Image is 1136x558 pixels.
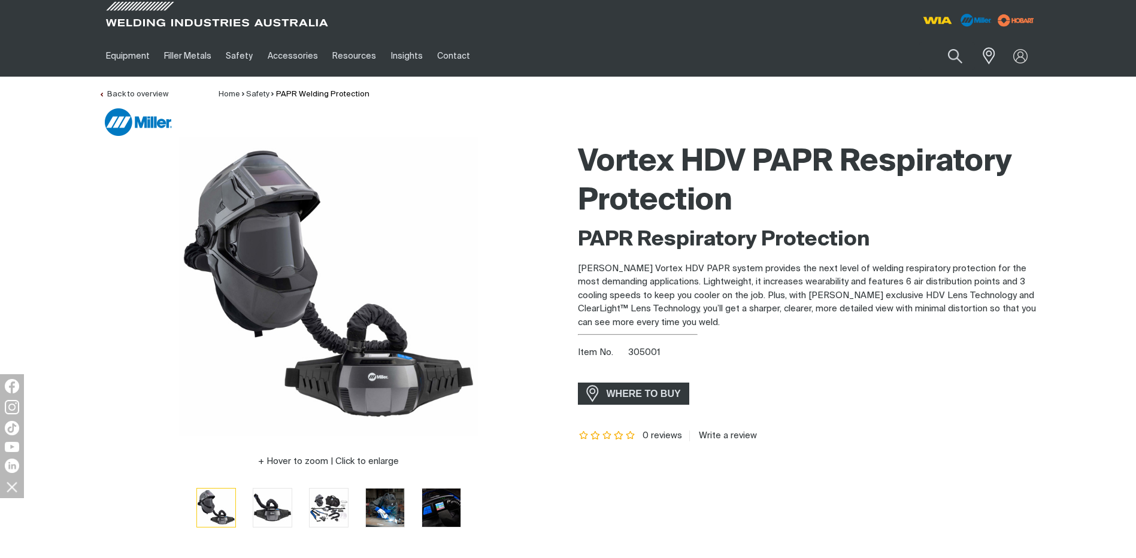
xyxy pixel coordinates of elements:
[197,489,235,527] img: Vortex HDV PAPR System
[578,143,1038,221] h1: Vortex HDV PAPR Respiratory Protection
[157,35,219,77] a: Filler Metals
[196,488,236,527] button: Go to slide 1
[994,11,1038,29] img: miller
[365,488,405,527] button: Go to slide 4
[325,35,383,77] a: Resources
[383,35,429,77] a: Insights
[366,489,404,527] img: Vortex HDV PAPR System
[251,454,406,469] button: Hover to zoom | Click to enlarge
[179,137,478,436] img: Vortex HDV PAPR System
[310,489,348,527] img: Vortex HDV PAPR System
[919,42,975,70] input: Product name or item number...
[246,90,269,98] a: Safety
[599,384,689,404] span: WHERE TO BUY
[5,400,19,414] img: Instagram
[5,442,19,452] img: YouTube
[5,459,19,473] img: LinkedIn
[578,432,637,440] span: Rating: {0}
[253,489,292,527] img: Vortex HDV PAPR System
[689,430,757,441] a: Write a review
[422,489,461,527] img: Vortex HDV PAPR System
[935,42,976,70] button: Search products
[276,90,369,98] a: PAPR Welding Protection
[99,90,168,98] a: Back to overview of PAPR Welding Protection
[628,348,661,357] span: 305001
[578,262,1038,330] p: [PERSON_NAME] Vortex HDV PAPR system provides the next level of welding respiratory protection fo...
[260,35,325,77] a: Accessories
[578,346,626,360] span: Item No.
[643,431,682,440] span: 0 reviews
[219,90,240,98] a: Home
[219,89,369,101] nav: Breadcrumb
[578,227,1038,253] h2: PAPR Respiratory Protection
[430,35,477,77] a: Contact
[578,383,690,405] a: WHERE TO BUY
[2,477,22,497] img: hide socials
[219,35,260,77] a: Safety
[5,421,19,435] img: TikTok
[99,35,803,77] nav: Main
[99,35,157,77] a: Equipment
[5,379,19,393] img: Facebook
[309,488,349,527] button: Go to slide 3
[253,488,292,527] button: Go to slide 2
[422,488,461,527] button: Go to slide 5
